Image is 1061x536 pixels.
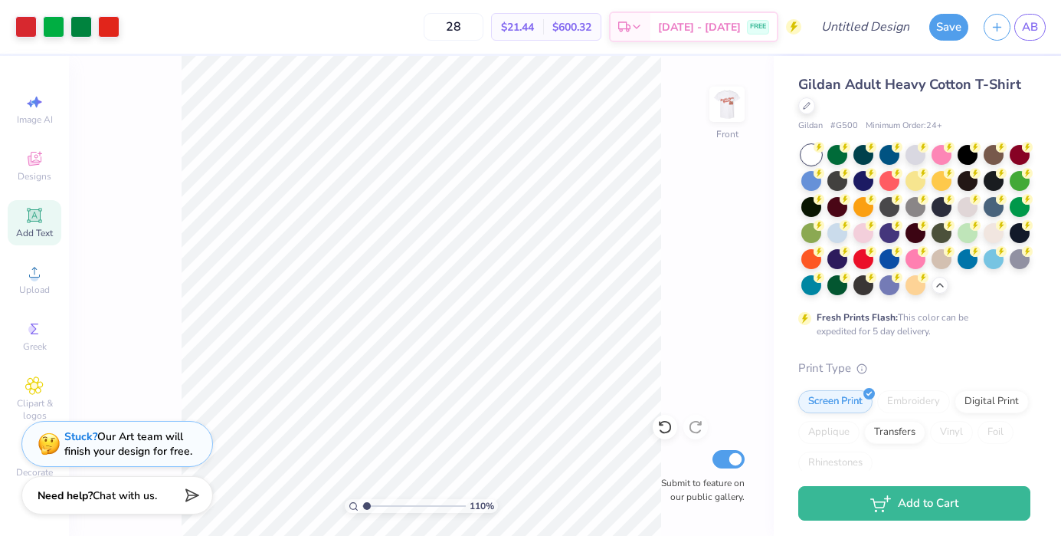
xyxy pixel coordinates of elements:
[750,21,766,32] span: FREE
[798,486,1030,521] button: Add to Cart
[929,14,968,41] button: Save
[864,421,925,444] div: Transfers
[470,499,494,513] span: 110 %
[64,429,192,459] div: Our Art team will finish your design for free.
[8,397,61,422] span: Clipart & logos
[93,488,157,503] span: Chat with us.
[930,421,973,444] div: Vinyl
[1022,18,1038,36] span: AB
[830,120,858,133] span: # G500
[16,466,53,478] span: Decorate
[977,421,1014,444] div: Foil
[64,429,97,444] strong: Stuck?
[798,390,873,413] div: Screen Print
[16,227,53,239] span: Add Text
[424,13,483,41] input: – –
[1014,14,1046,41] a: AB
[712,89,742,120] img: Front
[23,340,47,353] span: Greek
[809,12,922,42] input: Untitled Design
[658,19,741,35] span: [DATE] - [DATE]
[798,452,873,475] div: Rhinestones
[798,120,823,133] span: Gildan
[19,284,50,296] span: Upload
[501,19,534,35] span: $21.44
[877,390,950,413] div: Embroidery
[653,476,745,504] label: Submit to feature on our public gallery.
[38,488,93,503] strong: Need help?
[17,113,53,126] span: Image AI
[817,311,898,324] strong: Fresh Prints Flash:
[817,311,1005,338] div: This color can be expedited for 5 day delivery.
[955,390,1029,413] div: Digital Print
[798,75,1021,94] span: Gildan Adult Heavy Cotton T-Shirt
[552,19,591,35] span: $600.32
[716,127,738,141] div: Front
[866,120,942,133] span: Minimum Order: 24 +
[18,170,51,183] span: Designs
[798,421,860,444] div: Applique
[798,360,1030,377] div: Print Type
